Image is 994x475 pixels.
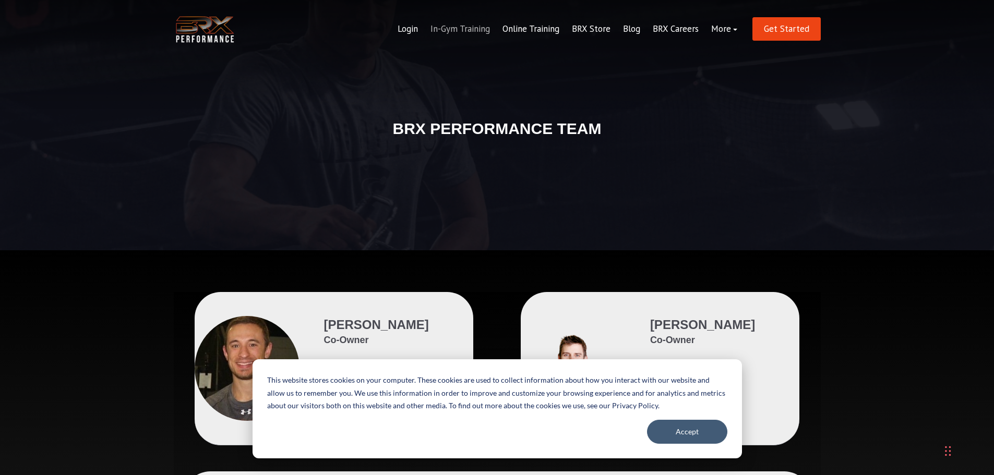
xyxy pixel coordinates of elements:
iframe: Chat Widget [942,425,994,475]
a: BRX Store [566,17,617,42]
span: [PERSON_NAME] [324,318,429,332]
span: Co-Owner [324,334,429,347]
span: [PERSON_NAME] [650,318,755,332]
a: Get Started [752,17,821,41]
div: Cookie banner [253,359,742,458]
img: BRX Transparent Logo-2 [174,14,236,45]
span: Co-Owner [650,334,755,347]
a: Online Training [496,17,566,42]
a: Blog [617,17,646,42]
div: Drag [945,435,951,467]
button: Accept [647,420,727,444]
a: Login [391,17,424,42]
div: Navigation Menu [391,17,744,42]
a: BRX Careers [646,17,705,42]
p: This website stores cookies on your computer. These cookies are used to collect information about... [267,374,727,412]
a: In-Gym Training [424,17,496,42]
a: More [705,17,744,42]
strong: BRX PERFORMANCE TEAM [392,120,601,137]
